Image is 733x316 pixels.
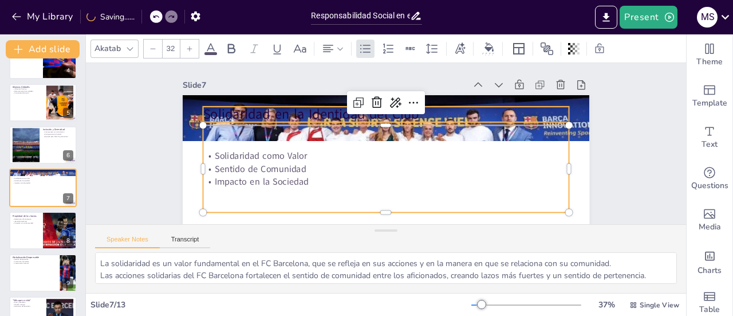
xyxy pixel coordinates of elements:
[13,220,40,223] p: Identidad del Club
[640,301,679,310] span: Single View
[43,135,73,138] p: Ejemplo para Otras Organizaciones
[311,7,409,24] input: Insert title
[451,40,468,58] div: Text effects
[699,221,721,233] span: Media
[9,126,77,164] div: 6
[687,158,732,200] div: Get real-time input from your audience
[206,93,558,219] p: Solidaridad como Valor
[63,108,73,118] div: 5
[9,169,77,206] div: 7
[13,180,73,182] p: Sentido de Comunidad
[13,305,43,307] p: Definición de Identidad
[9,254,77,292] div: 9
[593,299,620,310] div: 37 %
[9,41,77,79] div: 4
[9,212,77,249] div: 8
[697,264,722,277] span: Charts
[687,76,732,117] div: Add ready made slides
[510,40,528,58] div: Layout
[13,92,43,94] p: Concienciación Social
[696,56,723,68] span: Theme
[687,200,732,241] div: Add images, graphics, shapes or video
[92,41,123,56] div: Akatab
[9,7,78,26] button: My Library
[13,88,43,90] p: Influencia Positiva
[63,236,73,246] div: 8
[63,193,73,204] div: 7
[13,260,57,263] p: Promoción de Valores
[702,138,718,151] span: Text
[13,303,43,305] p: Modelo a Seguir
[86,11,135,22] div: Saving......
[63,278,73,288] div: 9
[13,301,43,303] p: Éxito y Bienestar
[95,252,677,284] textarea: La solidaridad es un valor fundamental en el FC Barcelona, que se refleja en sus acciones y en la...
[691,180,728,192] span: Questions
[13,214,40,217] p: Propiedad de los Socios
[63,150,73,161] div: 6
[687,241,732,282] div: Add charts and graphs
[43,133,73,135] p: Enriquecimiento Cultural
[95,236,160,248] button: Speaker Notes
[13,178,73,180] p: Solidaridad como Valor
[43,128,73,131] p: Inclusión y Diversidad
[209,19,482,118] div: Slide 7
[13,85,43,88] p: Alianzas Globales
[218,50,572,181] p: Solidaridad en la Identidad del Club
[595,6,617,29] button: Export to PowerPoint
[692,97,727,110] span: Template
[699,303,720,316] span: Table
[687,117,732,158] div: Add text boxes
[13,90,43,92] p: Recursos para Comunidades
[43,131,73,134] p: Compromiso con la Inclusión
[13,182,73,184] p: Impacto en la Sociedad
[620,6,677,29] button: Present
[687,34,732,76] div: Change the overall theme
[13,263,57,265] p: Preservación Cultural
[13,218,40,220] p: Gobernanza Participativa
[540,42,554,56] span: Position
[198,117,550,243] p: Impacto en la Sociedad
[13,298,43,302] p: "Més que un club"
[160,236,211,248] button: Transcript
[13,256,57,259] p: Globalización Responsable
[90,299,471,310] div: Slide 7 / 13
[63,65,73,76] div: 4
[13,170,73,174] p: Solidaridad en la Identidad del Club
[697,7,718,28] div: M S
[202,105,554,231] p: Sentido de Comunidad
[6,40,80,58] button: Add slide
[697,6,718,29] button: M S
[13,258,57,260] p: Gestión Responsable
[13,222,40,224] p: Conexión con la Comunidad
[9,84,77,122] div: 5
[480,42,498,54] div: Background color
